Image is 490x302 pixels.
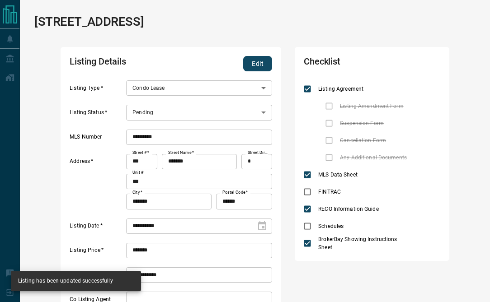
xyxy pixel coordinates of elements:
div: Condo Lease [126,80,272,96]
div: Listing has been updated successfully [18,274,113,288]
span: MLS Data Sheet [316,171,360,179]
span: RECO Information Guide [316,205,381,213]
span: Listing Amendment Form [338,102,405,110]
label: Postal Code [222,190,248,195]
h2: Checklist [304,56,386,71]
span: Suspension Form [338,119,386,127]
h1: [STREET_ADDRESS] [34,14,144,29]
label: Street # [132,150,149,156]
label: Listing Price [70,246,124,258]
span: Cancellation Form [338,136,388,144]
span: Any Additional Documents [338,153,409,162]
button: Edit [243,56,272,71]
label: Street Direction [248,150,268,156]
label: MLS Number [70,133,124,145]
label: Address [70,158,124,209]
label: City [132,190,142,195]
span: FINTRAC [316,188,343,196]
label: Listing Status [70,109,124,121]
h2: Listing Details [70,56,191,71]
span: BrokerBay Showing Instructions Sheet [316,235,402,251]
label: Listing Date [70,222,124,234]
label: Street Name [168,150,194,156]
label: Listing Type [70,84,124,96]
label: Unit # [132,170,144,176]
div: Pending [126,105,272,120]
span: Schedules [316,222,346,230]
span: Listing Agreement [316,85,366,93]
